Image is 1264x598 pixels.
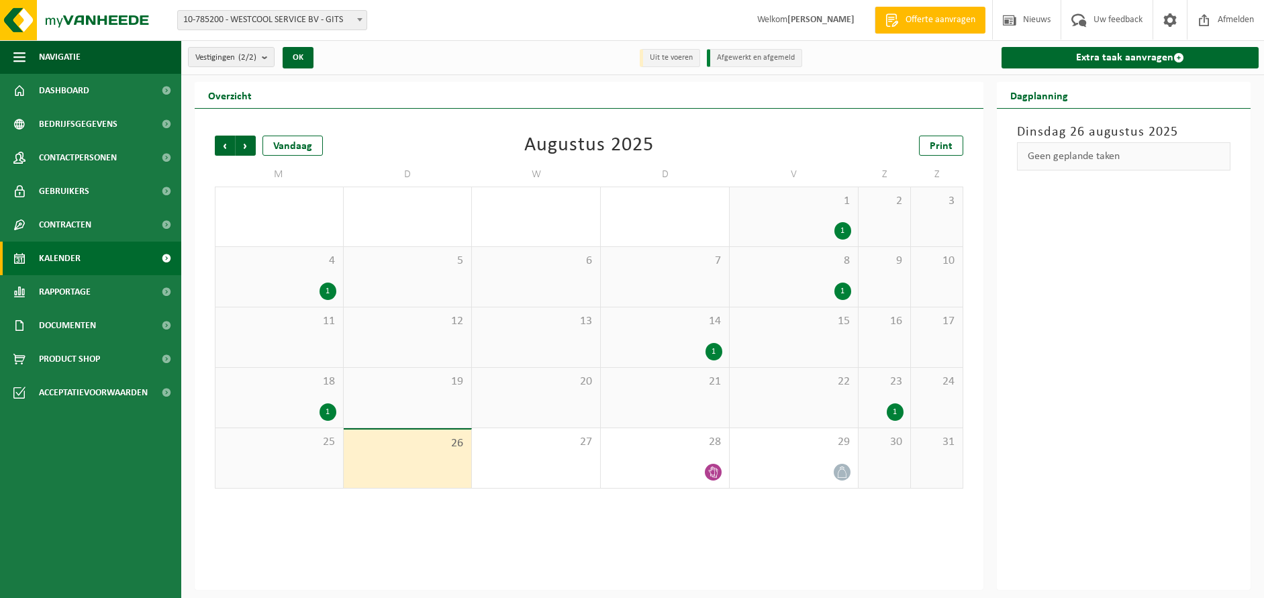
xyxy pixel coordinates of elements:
li: Uit te voeren [640,49,700,67]
span: 1 [736,194,851,209]
span: 17 [918,314,956,329]
span: 10-785200 - WESTCOOL SERVICE BV - GITS [178,11,367,30]
h2: Dagplanning [997,82,1081,108]
span: 30 [865,435,904,450]
span: 10 [918,254,956,268]
a: Print [919,136,963,156]
span: 9 [865,254,904,268]
td: W [472,162,601,187]
td: V [730,162,859,187]
h2: Overzicht [195,82,265,108]
div: Augustus 2025 [524,136,654,156]
div: 1 [320,403,336,421]
li: Afgewerkt en afgemeld [707,49,802,67]
span: 6 [479,254,593,268]
td: M [215,162,344,187]
span: Print [930,141,953,152]
span: 4 [222,254,336,268]
div: 1 [887,403,904,421]
span: 20 [479,375,593,389]
div: 1 [834,283,851,300]
span: 14 [607,314,722,329]
span: 16 [865,314,904,329]
span: Vestigingen [195,48,256,68]
span: 22 [736,375,851,389]
td: D [344,162,473,187]
button: Vestigingen(2/2) [188,47,275,67]
span: 26 [350,436,465,451]
span: 3 [918,194,956,209]
span: Vorige [215,136,235,156]
span: Documenten [39,309,96,342]
span: 7 [607,254,722,268]
div: 1 [834,222,851,240]
count: (2/2) [238,53,256,62]
span: 18 [222,375,336,389]
span: 2 [865,194,904,209]
span: 24 [918,375,956,389]
span: 28 [607,435,722,450]
span: Product Shop [39,342,100,376]
td: Z [859,162,911,187]
strong: [PERSON_NAME] [787,15,855,25]
span: 8 [736,254,851,268]
span: 12 [350,314,465,329]
span: 5 [350,254,465,268]
span: 10-785200 - WESTCOOL SERVICE BV - GITS [177,10,367,30]
span: Contracten [39,208,91,242]
span: Rapportage [39,275,91,309]
span: Bedrijfsgegevens [39,107,117,141]
span: Gebruikers [39,175,89,208]
a: Offerte aanvragen [875,7,985,34]
a: Extra taak aanvragen [1002,47,1259,68]
span: 11 [222,314,336,329]
span: 31 [918,435,956,450]
span: Dashboard [39,74,89,107]
span: 15 [736,314,851,329]
span: Volgende [236,136,256,156]
span: Contactpersonen [39,141,117,175]
span: Offerte aanvragen [902,13,979,27]
div: Vandaag [262,136,323,156]
div: Geen geplande taken [1017,142,1230,170]
div: 1 [320,283,336,300]
td: Z [911,162,963,187]
span: 19 [350,375,465,389]
div: 1 [706,343,722,360]
button: OK [283,47,313,68]
span: 27 [479,435,593,450]
span: Navigatie [39,40,81,74]
span: 13 [479,314,593,329]
span: Acceptatievoorwaarden [39,376,148,409]
span: 25 [222,435,336,450]
span: 29 [736,435,851,450]
span: 21 [607,375,722,389]
h3: Dinsdag 26 augustus 2025 [1017,122,1230,142]
td: D [601,162,730,187]
span: Kalender [39,242,81,275]
span: 23 [865,375,904,389]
